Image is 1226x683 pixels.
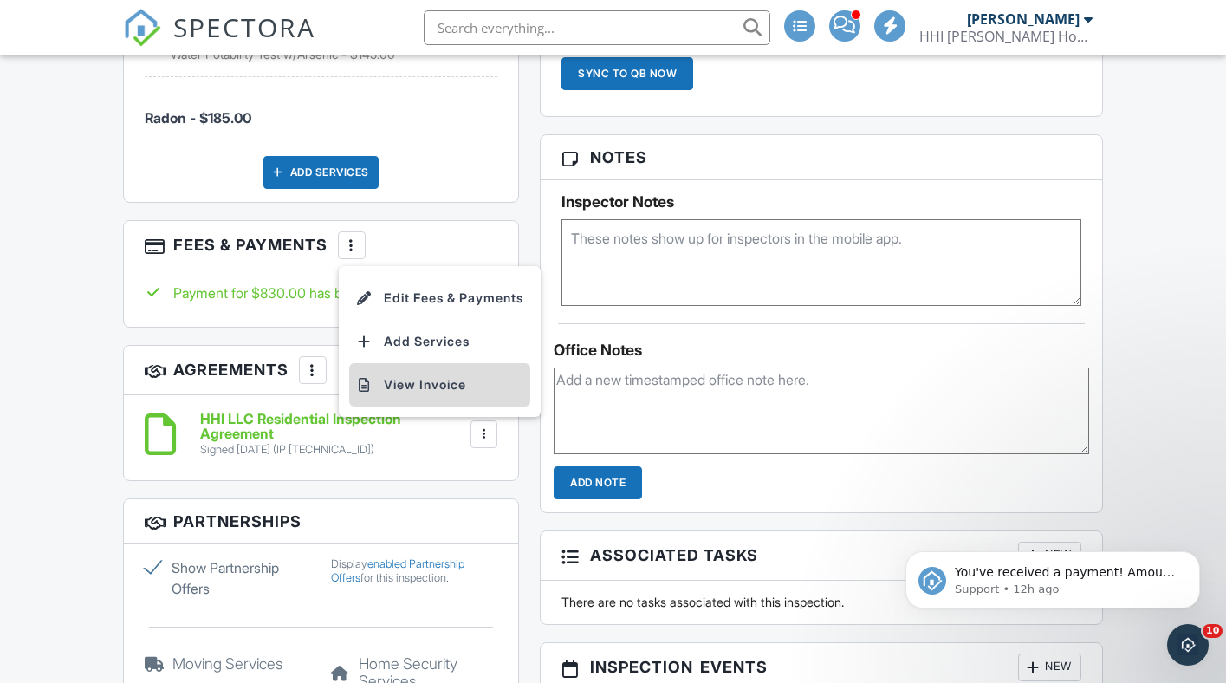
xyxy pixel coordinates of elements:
p: Message from Support, sent 12h ago [75,67,299,82]
iframe: Intercom live chat [1167,624,1209,666]
div: Signed [DATE] (IP [TECHNICAL_ID]) [200,443,468,457]
h3: Fees & Payments [124,221,519,270]
div: New [1018,654,1081,681]
div: Add Services [263,156,379,189]
div: Display for this inspection. [331,557,497,585]
h3: Agreements [124,346,519,395]
h3: Notes [541,135,1102,180]
div: [PERSON_NAME] [967,10,1080,28]
div: Payment for $830.00 has been received. [145,283,498,302]
h5: Inspector Notes [561,193,1081,211]
span: Events [700,655,768,679]
li: Service: Radon [145,77,498,141]
div: Office Notes [554,341,1089,359]
h3: Partnerships [124,499,519,544]
iframe: Intercom notifications message [879,515,1226,636]
input: Search everything... [424,10,770,45]
div: Sync to QB Now [561,57,693,90]
img: The Best Home Inspection Software - Spectora [123,9,161,47]
a: SPECTORA [123,23,315,60]
label: Show Partnership Offers [145,557,311,599]
span: You've received a payment! Amount $830.00 Fee $0.00 Net $830.00 Transaction # pi_3SC8YyK7snlDGpRF... [75,50,295,271]
div: HHI Hodge Home Inspections [919,28,1093,45]
h5: Moving Services [145,655,311,673]
span: 10 [1203,624,1223,638]
span: SPECTORA [173,9,315,45]
span: Associated Tasks [590,543,758,567]
h6: HHI LLC Residential Inspection Agreement [200,412,468,442]
input: Add Note [554,466,642,499]
a: HHI LLC Residential Inspection Agreement Signed [DATE] (IP [TECHNICAL_ID]) [200,412,468,458]
div: There are no tasks associated with this inspection. [551,594,1092,611]
span: Radon - $185.00 [145,109,251,127]
a: enabled Partnership Offers [331,557,464,584]
span: Inspection [590,655,693,679]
